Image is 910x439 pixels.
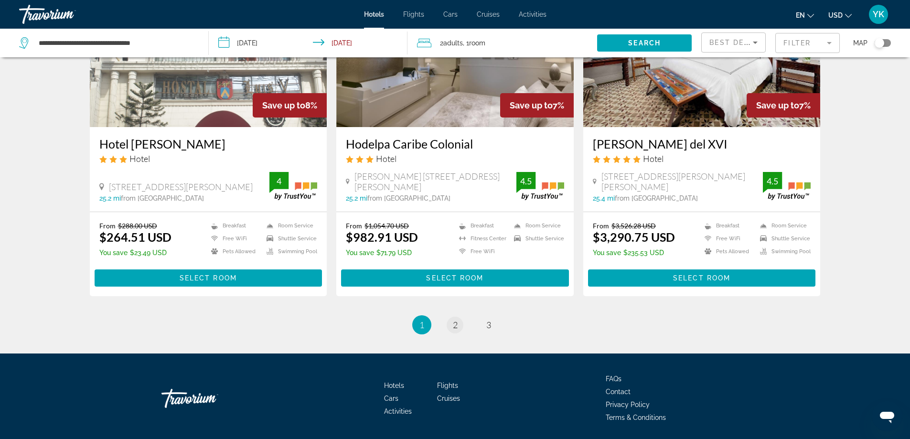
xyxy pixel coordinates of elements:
[209,29,408,57] button: Check-in date: Nov 18, 2025 Check-out date: Nov 28, 2025
[180,274,237,282] span: Select Room
[628,39,661,47] span: Search
[346,194,367,202] span: 25.2 mi
[606,375,621,383] a: FAQs
[509,222,564,230] li: Room Service
[437,382,458,389] a: Flights
[747,93,820,118] div: 7%
[709,39,759,46] span: Best Deals
[403,11,424,18] a: Flights
[593,230,675,244] ins: $3,290.75 USD
[700,235,755,243] li: Free WiFi
[828,11,843,19] span: USD
[700,222,755,230] li: Breakfast
[673,274,730,282] span: Select Room
[129,153,150,164] span: Hotel
[346,230,418,244] ins: $982.91 USD
[341,269,569,287] button: Select Room
[346,137,564,151] a: Hodelpa Caribe Colonial
[486,320,491,330] span: 3
[364,11,384,18] a: Hotels
[269,175,289,187] div: 4
[606,388,631,396] a: Contact
[99,230,171,244] ins: $264.51 USD
[755,247,811,256] li: Swimming Pool
[384,395,398,402] a: Cars
[601,171,763,192] span: [STREET_ADDRESS][PERSON_NAME][PERSON_NAME]
[593,249,675,257] p: $235.53 USD
[755,235,811,243] li: Shuttle Service
[419,320,424,330] span: 1
[763,172,811,200] img: trustyou-badge.svg
[109,182,253,192] span: [STREET_ADDRESS][PERSON_NAME]
[510,100,553,110] span: Save up to
[796,8,814,22] button: Change language
[454,235,509,243] li: Fitness Center
[775,32,840,54] button: Filter
[99,249,171,257] p: $23.49 USD
[763,175,782,187] div: 4.5
[384,407,412,415] a: Activities
[643,153,664,164] span: Hotel
[443,11,458,18] a: Cars
[593,222,609,230] span: From
[872,401,902,431] iframe: Button to launch messaging window
[500,93,574,118] div: 7%
[341,272,569,282] a: Select Room
[709,37,758,48] mat-select: Sort by
[453,320,458,330] span: 2
[384,382,404,389] a: Hotels
[796,11,805,19] span: en
[454,222,509,230] li: Breakfast
[262,100,305,110] span: Save up to
[367,194,450,202] span: from [GEOGRAPHIC_DATA]
[253,93,327,118] div: 8%
[19,2,115,27] a: Travorium
[376,153,396,164] span: Hotel
[206,247,262,256] li: Pets Allowed
[364,222,409,230] del: $1,054.70 USD
[755,222,811,230] li: Room Service
[593,137,811,151] a: [PERSON_NAME] del XVI
[615,194,698,202] span: from [GEOGRAPHIC_DATA]
[756,100,799,110] span: Save up to
[90,315,821,334] nav: Pagination
[700,247,755,256] li: Pets Allowed
[606,401,650,408] a: Privacy Policy
[99,153,318,164] div: 3 star Hotel
[873,10,884,19] span: YK
[95,272,322,282] a: Select Room
[454,247,509,256] li: Free WiFi
[611,222,656,230] del: $3,526.28 USD
[440,36,463,50] span: 2
[346,222,362,230] span: From
[407,29,597,57] button: Travelers: 2 adults, 0 children
[346,249,374,257] span: You save
[99,194,121,202] span: 25.2 mi
[346,249,418,257] p: $71.79 USD
[519,11,546,18] span: Activities
[161,384,257,413] a: Travorium
[262,247,317,256] li: Swimming Pool
[597,34,692,52] button: Search
[867,39,891,47] button: Toggle map
[593,249,621,257] span: You save
[118,222,157,230] del: $288.00 USD
[509,235,564,243] li: Shuttle Service
[262,222,317,230] li: Room Service
[99,249,128,257] span: You save
[426,274,483,282] span: Select Room
[99,222,116,230] span: From
[99,137,318,151] a: Hotel [PERSON_NAME]
[516,172,564,200] img: trustyou-badge.svg
[606,414,666,421] span: Terms & Conditions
